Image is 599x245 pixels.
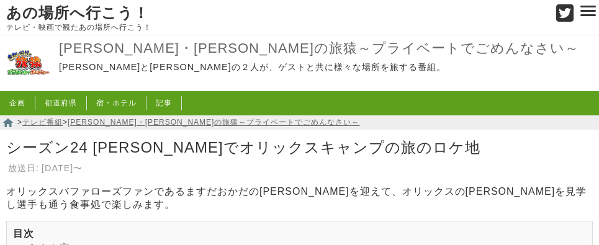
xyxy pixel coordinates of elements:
[6,5,149,21] a: あの場所へ行こう！
[41,162,83,175] td: [DATE]〜
[68,118,359,127] a: [PERSON_NAME]・[PERSON_NAME]の旅猿～プライベートでごめんなさい～
[96,99,137,107] a: 宿・ホテル
[59,62,596,73] p: [PERSON_NAME]と[PERSON_NAME]の２人が、ゲストと共に様々な場所を旅する番組。
[9,99,25,107] a: 企画
[45,99,77,107] a: 都道府県
[6,23,543,32] p: テレビ・映画で観たあの場所へ行こう！
[59,40,596,58] a: [PERSON_NAME]・[PERSON_NAME]の旅猿～プライベートでごめんなさい～
[7,162,40,175] th: 放送日:
[556,12,574,22] a: Twitter (@go_thesights)
[3,79,53,90] a: 東野・岡村の旅猿～プライベートでごめんなさい～
[3,38,53,88] img: 東野・岡村の旅猿～プライベートでごめんなさい～
[22,118,63,127] a: テレビ番組
[156,99,172,107] a: 記事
